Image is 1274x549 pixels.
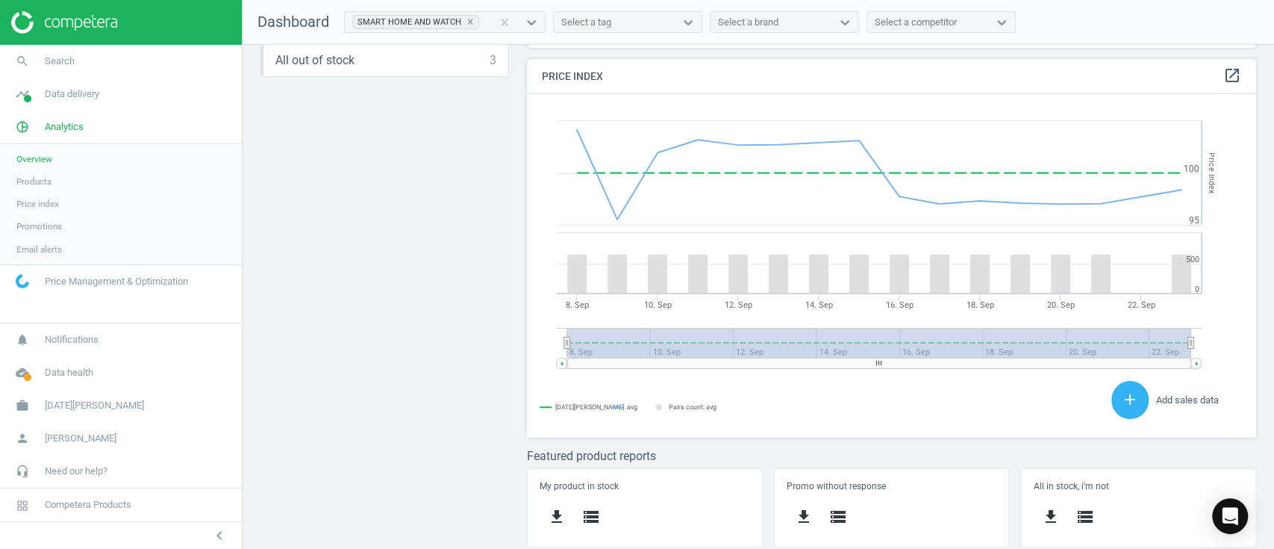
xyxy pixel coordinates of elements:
span: [PERSON_NAME] [45,432,116,445]
span: Overview [16,153,52,165]
text: 100 [1184,164,1199,174]
span: Search [45,55,75,68]
i: storage [1076,508,1094,526]
tspan: 22. Sep [1127,300,1155,310]
tspan: [DATE][PERSON_NAME] [555,403,624,411]
button: get_app [540,500,574,535]
span: Price Management & Optimization [45,275,188,288]
i: add [1121,391,1139,409]
div: SMART HOME AND WATCH [353,16,462,28]
span: Products [16,176,51,187]
span: Competera Products [45,498,131,512]
i: work [8,391,37,420]
tspan: Price Index [1207,152,1217,193]
tspan: avg [627,403,637,411]
span: Price index [16,198,59,210]
span: [DATE][PERSON_NAME] [45,399,144,412]
i: chevron_left [210,527,228,545]
span: Dashboard [257,13,329,31]
span: Add sales data [1156,394,1219,406]
div: Select a competitor [875,16,957,29]
button: get_app [787,500,821,535]
i: get_app [1042,508,1060,526]
h5: All in stock, i'm not [1034,481,1243,491]
div: 3 [490,52,496,69]
button: storage [1068,500,1102,535]
tspan: 8. Sep [565,300,588,310]
i: open_in_new [1223,66,1241,84]
i: search [8,47,37,75]
button: chevron_left [201,526,238,545]
span: Promotions [16,220,62,232]
div: Select a brand [718,16,778,29]
button: get_app [1034,500,1068,535]
a: open_in_new [1223,66,1241,86]
h4: Price Index [527,59,1256,94]
button: storage [821,500,855,535]
button: storage [574,500,608,535]
i: pie_chart_outlined [8,113,37,141]
h5: Promo without response [787,481,996,491]
tspan: 12. Sep [724,300,752,310]
img: ajHJNr6hYgQAAAAASUVORK5CYII= [11,11,117,34]
span: Data health [45,366,93,379]
text: 500 [1186,255,1199,264]
text: 95 [1189,215,1199,226]
tspan: 16. Sep [885,300,913,310]
span: Analytics [45,120,84,134]
button: add [1111,381,1149,419]
span: All out of stock [275,52,355,69]
h3: Featured product reports [527,449,1256,463]
i: get_app [548,508,566,526]
h5: My product in stock [540,481,749,491]
img: wGWNvw8QSZomAAAAABJRU5ErkJggg== [16,274,29,288]
i: notifications [8,326,37,354]
i: storage [829,508,847,526]
span: Data delivery [45,87,99,101]
text: 0 [1195,285,1199,294]
tspan: 10. Sep [643,300,671,310]
tspan: Pairs count: avg [669,403,716,411]
tspan: 18. Sep [966,300,993,310]
i: timeline [8,80,37,108]
i: cloud_done [8,359,37,387]
tspan: 14. Sep [805,300,832,310]
i: storage [582,508,600,526]
span: Email alerts [16,244,62,255]
div: Select a tag [561,16,611,29]
i: headset_mic [8,457,37,486]
i: get_app [795,508,813,526]
span: Notifications [45,333,99,347]
div: Open Intercom Messenger [1212,498,1248,534]
tspan: 20. Sep [1046,300,1074,310]
span: Need our help? [45,465,107,478]
i: person [8,424,37,453]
